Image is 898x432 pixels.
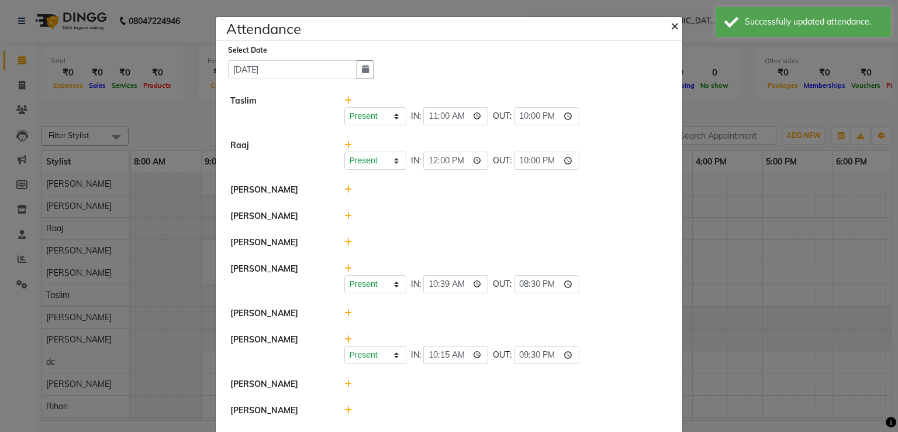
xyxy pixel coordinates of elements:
[661,9,690,42] button: Close
[745,16,882,28] div: Successfully updated attendance.
[222,307,336,320] div: [PERSON_NAME]
[493,349,512,361] span: OUT:
[222,184,336,196] div: [PERSON_NAME]
[493,110,512,122] span: OUT:
[671,16,679,34] span: ×
[222,334,336,364] div: [PERSON_NAME]
[411,278,421,290] span: IN:
[222,263,336,293] div: [PERSON_NAME]
[222,378,336,390] div: [PERSON_NAME]
[411,155,421,167] span: IN:
[222,236,336,249] div: [PERSON_NAME]
[411,349,421,361] span: IN:
[222,95,336,125] div: Taslim
[222,210,336,222] div: [PERSON_NAME]
[228,60,357,78] input: Select date
[222,139,336,170] div: Raaj
[228,45,267,56] label: Select Date
[493,155,512,167] span: OUT:
[493,278,512,290] span: OUT:
[411,110,421,122] span: IN:
[222,404,336,417] div: [PERSON_NAME]
[226,18,301,39] h4: Attendance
